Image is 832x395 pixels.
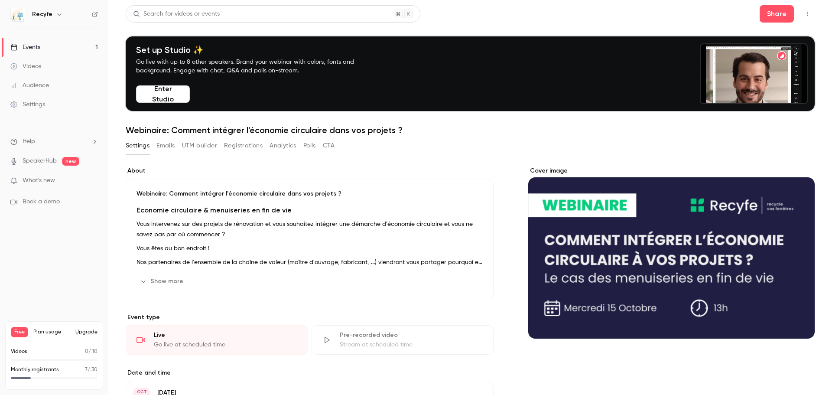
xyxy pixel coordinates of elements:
span: Free [11,327,28,337]
h1: Webinaire: Comment intégrer l'économie circulaire dans vos projets ? [126,125,815,135]
button: Enter Studio [136,85,190,103]
div: Pre-recorded videoStream at scheduled time [312,325,494,355]
button: Settings [126,139,149,153]
div: OCT [134,389,149,395]
p: Videos [11,348,27,356]
span: What's new [23,176,55,185]
button: Analytics [270,139,296,153]
div: Go live at scheduled time [154,340,297,349]
p: Vous êtes au bon endroit ! [136,243,483,254]
label: Date and time [126,369,494,377]
p: / 30 [85,366,97,374]
label: About [126,166,494,175]
button: Upgrade [75,329,97,336]
div: Videos [10,62,41,71]
p: Monthly registrants [11,366,59,374]
h2: Economie circulaire & menuiseries en fin de vie [136,205,483,215]
div: Settings [10,100,45,109]
div: LiveGo live at scheduled time [126,325,308,355]
li: help-dropdown-opener [10,137,98,146]
button: Show more [136,274,188,288]
span: 7 [85,367,88,372]
h6: Recyfe [32,10,52,19]
button: CTA [323,139,335,153]
div: Audience [10,81,49,90]
p: Go live with up to 8 other speakers. Brand your webinar with colors, fonts and background. Engage... [136,58,374,75]
button: Registrations [224,139,263,153]
label: Cover image [528,166,815,175]
div: Live [154,331,297,340]
span: new [62,157,79,166]
div: Search for videos or events [133,10,220,19]
div: Pre-recorded video [340,331,483,340]
h4: Set up Studio ✨ [136,45,374,55]
p: / 10 [85,348,97,356]
img: Recyfe [11,7,25,21]
p: Event type [126,313,494,322]
button: UTM builder [182,139,217,153]
span: 0 [85,349,88,354]
button: Polls [303,139,316,153]
p: Webinaire: Comment intégrer l'économie circulaire dans vos projets ? [136,189,483,198]
div: Events [10,43,40,52]
button: Emails [156,139,175,153]
section: Cover image [528,166,815,339]
span: Help [23,137,35,146]
iframe: Noticeable Trigger [88,177,98,185]
button: Share [760,5,794,23]
p: Vous intervenez sur des projets de rénovation et vous souhaitez intégrer une démarche d'économie ... [136,219,483,240]
span: Plan usage [33,329,70,336]
span: Book a demo [23,197,60,206]
div: Stream at scheduled time [340,340,483,349]
p: Nos partenaires de l'ensemble de la chaîne de valeur (maître d'ouvrage, fabricant, ...) viendront... [136,257,483,268]
a: SpeakerHub [23,157,57,166]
